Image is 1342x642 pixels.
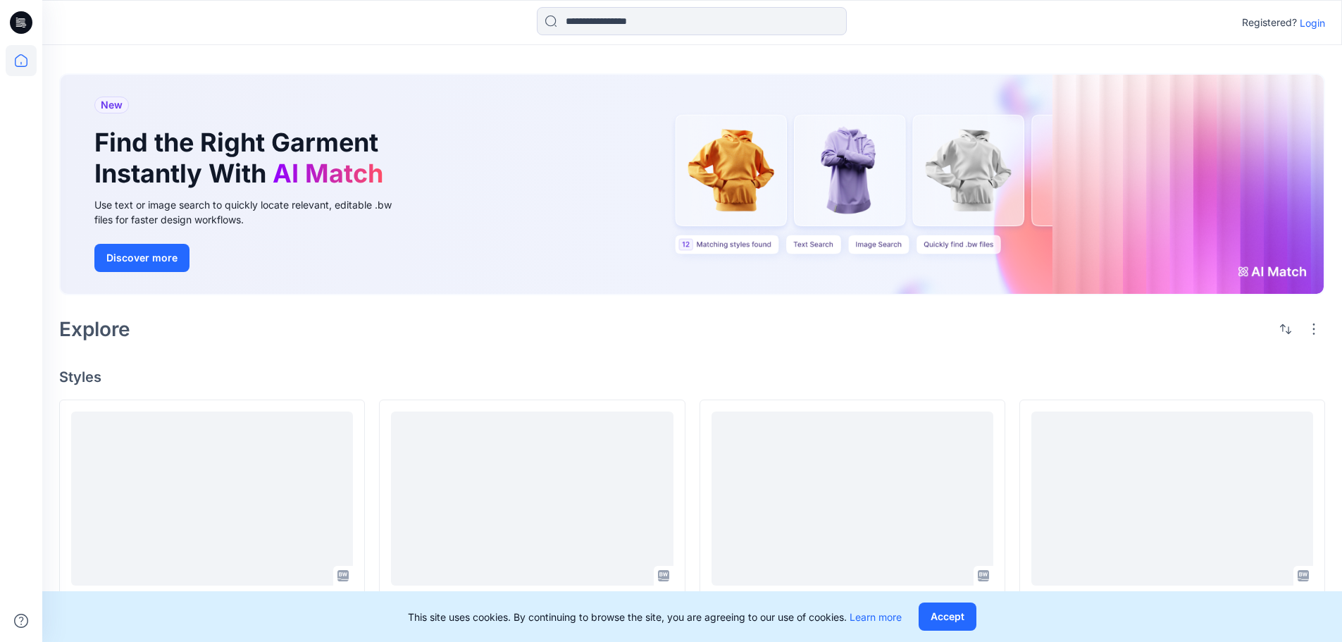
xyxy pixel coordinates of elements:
p: Login [1300,16,1325,30]
h4: Styles [59,369,1325,385]
button: Accept [919,603,976,631]
p: This site uses cookies. By continuing to browse the site, you are agreeing to our use of cookies. [408,610,902,624]
a: Learn more [850,611,902,623]
button: Discover more [94,244,190,272]
span: AI Match [273,158,383,189]
p: Registered? [1242,14,1297,31]
h1: Find the Right Garment Instantly With [94,128,390,188]
h2: Explore [59,318,130,340]
span: New [101,97,123,113]
div: Use text or image search to quickly locate relevant, editable .bw files for faster design workflows. [94,197,411,227]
